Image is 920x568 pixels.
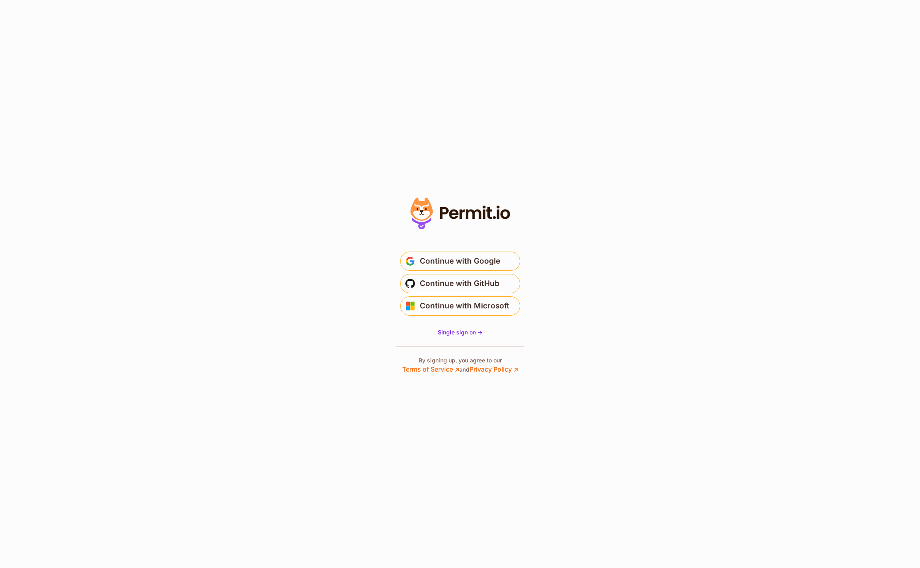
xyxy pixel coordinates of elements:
[438,329,483,336] span: Single sign on ->
[420,300,509,312] span: Continue with Microsoft
[402,356,518,374] p: By signing up, you agree to our and
[420,277,499,290] span: Continue with GitHub
[438,328,483,336] a: Single sign on ->
[420,255,500,268] span: Continue with Google
[402,365,459,373] a: Terms of Service ↗
[400,274,520,293] button: Continue with GitHub
[469,365,518,373] a: Privacy Policy ↗
[400,296,520,316] button: Continue with Microsoft
[400,252,520,271] button: Continue with Google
